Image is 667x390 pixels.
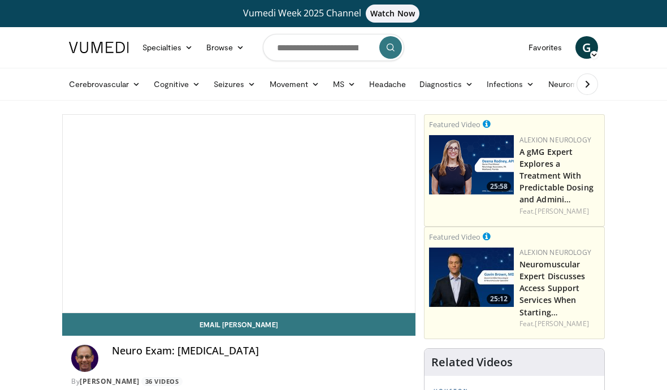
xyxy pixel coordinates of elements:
a: Vumedi Week 2025 ChannelWatch Now [62,5,605,23]
div: Feat. [519,319,600,329]
a: Cognitive [147,73,207,96]
a: Neuromuscular Expert Discusses Access Support Services When Starting… [519,259,586,317]
a: 25:58 [429,135,514,194]
span: 25:58 [487,181,511,192]
input: Search topics, interventions [263,34,404,61]
a: Alexion Neurology [519,135,591,145]
a: Favorites [522,36,569,59]
a: A gMG Expert Explores a Treatment With Predictable Dosing and Admini… [519,146,594,205]
a: Headache [362,73,413,96]
a: Alexion Neurology [519,248,591,257]
a: Browse [200,36,252,59]
h4: Related Videos [431,356,513,369]
img: 2b05e332-28e1-4d48-9f23-7cad04c9557c.png.150x105_q85_crop-smart_upscale.jpg [429,248,514,307]
video-js: Video Player [63,115,415,313]
a: Email [PERSON_NAME] [62,313,415,336]
img: Avatar [71,345,98,372]
a: Specialties [136,36,200,59]
img: 55ef5a72-a204-42b0-ba67-a2f597bcfd60.png.150x105_q85_crop-smart_upscale.png [429,135,514,194]
a: G [575,36,598,59]
a: Cerebrovascular [62,73,147,96]
a: [PERSON_NAME] [535,319,588,328]
a: [PERSON_NAME] [80,376,140,386]
a: MS [326,73,362,96]
a: 36 Videos [141,377,183,387]
a: [PERSON_NAME] [535,206,588,216]
a: Diagnostics [413,73,480,96]
small: Featured Video [429,119,480,129]
a: Movement [263,73,327,96]
a: 25:12 [429,248,514,307]
h4: Neuro Exam: [MEDICAL_DATA] [112,345,406,357]
small: Featured Video [429,232,480,242]
a: Infections [480,73,542,96]
span: 25:12 [487,294,511,304]
a: Seizures [207,73,263,96]
div: Feat. [519,206,600,216]
span: Watch Now [366,5,419,23]
span: Vumedi Week 2025 Channel [243,7,424,19]
a: Neuromuscular [542,73,622,96]
img: VuMedi Logo [69,42,129,53]
div: By [71,376,406,387]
